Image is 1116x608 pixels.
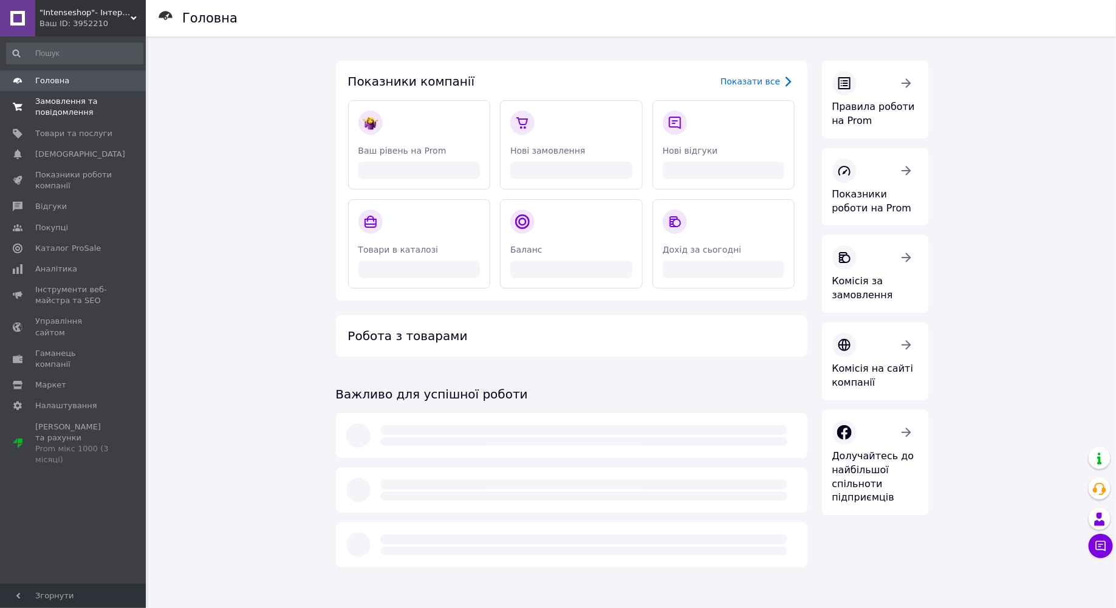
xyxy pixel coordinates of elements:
[35,443,112,465] div: Prom мікс 1000 (3 місяці)
[721,74,795,89] a: Показати все
[348,74,475,89] span: Показники компанії
[510,245,543,254] span: Баланс
[358,146,447,155] span: Ваш рівень на Prom
[832,101,915,126] span: Правила роботи на Prom
[832,188,912,214] span: Показники роботи на Prom
[35,422,112,466] span: [PERSON_NAME] та рахунки
[336,387,528,401] span: Важливо для успішної роботи
[1089,534,1113,558] button: Чат з покупцем
[363,115,378,130] img: :woman-shrugging:
[348,329,468,343] span: Робота з товарами
[35,169,112,191] span: Показники роботи компанії
[35,380,66,391] span: Маркет
[358,245,439,254] span: Товари в каталозі
[832,275,893,301] span: Комісія за замовлення
[822,235,929,313] a: Комісія за замовлення
[39,7,131,18] span: "Intenseshop"- Інтернет-магазин
[6,43,143,64] input: Пошук
[35,400,97,411] span: Налаштування
[35,264,77,275] span: Аналітика
[39,18,146,29] div: Ваш ID: 3952210
[35,201,67,212] span: Відгуки
[35,316,112,338] span: Управління сайтом
[721,75,780,87] div: Показати все
[822,148,929,226] a: Показники роботи на Prom
[35,348,112,370] span: Гаманець компанії
[663,146,718,155] span: Нові відгуки
[35,128,112,139] span: Товари та послуги
[822,323,929,400] a: Комісія на сайті компанії
[510,146,585,155] span: Нові замовлення
[663,245,741,254] span: Дохід за сьогодні
[832,363,914,388] span: Комісія на сайті компанії
[35,222,68,233] span: Покупці
[822,61,929,138] a: Правила роботи на Prom
[822,410,929,515] a: Долучайтесь до найбільшої спільноти підприємців
[35,96,112,118] span: Замовлення та повідомлення
[35,75,69,86] span: Головна
[35,243,101,254] span: Каталог ProSale
[182,11,238,26] h1: Головна
[832,450,914,504] span: Долучайтесь до найбільшої спільноти підприємців
[35,284,112,306] span: Інструменти веб-майстра та SEO
[35,149,125,160] span: [DEMOGRAPHIC_DATA]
